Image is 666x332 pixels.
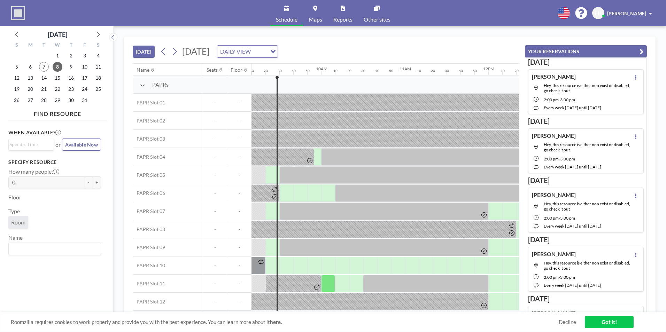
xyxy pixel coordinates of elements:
div: Search for option [217,46,278,57]
button: YOUR RESERVATIONS [525,45,647,57]
span: PAPR Slot 06 [133,190,165,196]
a: here. [270,319,282,325]
span: [PERSON_NAME] [607,10,646,16]
h3: [DATE] [528,117,644,126]
span: Monday, October 13, 2025 [25,73,35,83]
span: - [203,172,227,178]
div: S [91,41,105,50]
span: Friday, October 3, 2025 [80,51,90,61]
span: Wednesday, October 15, 2025 [53,73,62,83]
label: Type [8,208,20,215]
span: Tuesday, October 28, 2025 [39,95,49,105]
span: Friday, October 10, 2025 [80,62,90,72]
span: 3:00 PM [560,215,575,221]
span: PAPR Slot 12 [133,299,165,305]
span: - [227,172,251,178]
h3: [DATE] [528,294,644,303]
span: PAPR Slot 04 [133,154,165,160]
span: - [203,299,227,305]
div: S [10,41,24,50]
div: 50 [389,69,393,73]
label: Floor [8,194,21,201]
div: 50 [305,69,310,73]
span: Hey, this resource is either non exist or disabled, go check it out [544,83,630,93]
span: - [559,215,560,221]
span: every week [DATE] until [DATE] [544,283,601,288]
span: Saturday, October 18, 2025 [93,73,103,83]
span: Schedule [276,17,297,22]
span: - [227,244,251,251]
span: Roomzilla requires cookies to work properly and provide you with the best experience. You can lea... [11,319,559,325]
span: - [203,262,227,269]
span: - [227,118,251,124]
span: Thursday, October 23, 2025 [66,84,76,94]
h4: FIND RESOURCE [8,108,107,117]
div: 20 [431,69,435,73]
label: How many people? [8,168,59,175]
span: PAPR Slot 02 [133,118,165,124]
div: 20 [514,69,519,73]
span: Available Now [65,142,98,148]
div: 30 [361,69,365,73]
span: DAILY VIEW [219,47,252,56]
span: - [227,154,251,160]
span: - [203,100,227,106]
span: Wednesday, October 8, 2025 [53,62,62,72]
div: 10 [333,69,338,73]
h3: [DATE] [528,58,644,66]
a: Decline [559,319,576,325]
span: - [227,226,251,232]
span: [DATE] [182,46,210,56]
span: Tuesday, October 7, 2025 [39,62,49,72]
span: - [203,190,227,196]
span: Monday, October 27, 2025 [25,95,35,105]
span: Thursday, October 2, 2025 [66,51,76,61]
span: Other sites [364,17,390,22]
h4: [PERSON_NAME] [532,310,576,317]
span: Thursday, October 30, 2025 [66,95,76,105]
span: Hey, this resource is either non exist or disabled, go check it out [544,201,630,212]
span: Reports [333,17,353,22]
div: 50 [473,69,477,73]
span: Friday, October 17, 2025 [80,73,90,83]
span: or [55,141,61,148]
div: F [78,41,91,50]
span: Saturday, October 11, 2025 [93,62,103,72]
span: Saturday, October 4, 2025 [93,51,103,61]
h4: [PERSON_NAME] [532,191,576,198]
span: Wednesday, October 1, 2025 [53,51,62,61]
span: - [559,275,560,280]
span: Tuesday, October 21, 2025 [39,84,49,94]
span: - [227,262,251,269]
label: Name [8,234,23,241]
span: Hey, this resource is either non exist or disabled, go check it out [544,142,630,152]
span: - [203,136,227,142]
button: Available Now [62,139,101,151]
span: - [227,208,251,214]
button: + [93,176,101,188]
span: - [227,190,251,196]
div: 20 [264,69,268,73]
span: Tuesday, October 14, 2025 [39,73,49,83]
div: 40 [292,69,296,73]
span: PAPR Slot 03 [133,136,165,142]
div: 10AM [316,66,327,71]
img: organization-logo [11,6,25,20]
h4: [PERSON_NAME] [532,73,576,80]
div: W [51,41,64,50]
span: PAPR Slot 05 [133,172,165,178]
div: 30 [445,69,449,73]
div: 10 [501,69,505,73]
button: [DATE] [133,46,155,58]
span: every week [DATE] until [DATE] [544,223,601,229]
div: T [37,41,51,50]
div: [DATE] [48,30,67,39]
span: - [559,97,560,102]
span: 2:00 PM [544,156,559,161]
div: 40 [459,69,463,73]
span: Room [11,219,25,226]
div: 40 [375,69,379,73]
span: 2:00 PM [544,97,559,102]
span: Thursday, October 16, 2025 [66,73,76,83]
span: - [203,226,227,232]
